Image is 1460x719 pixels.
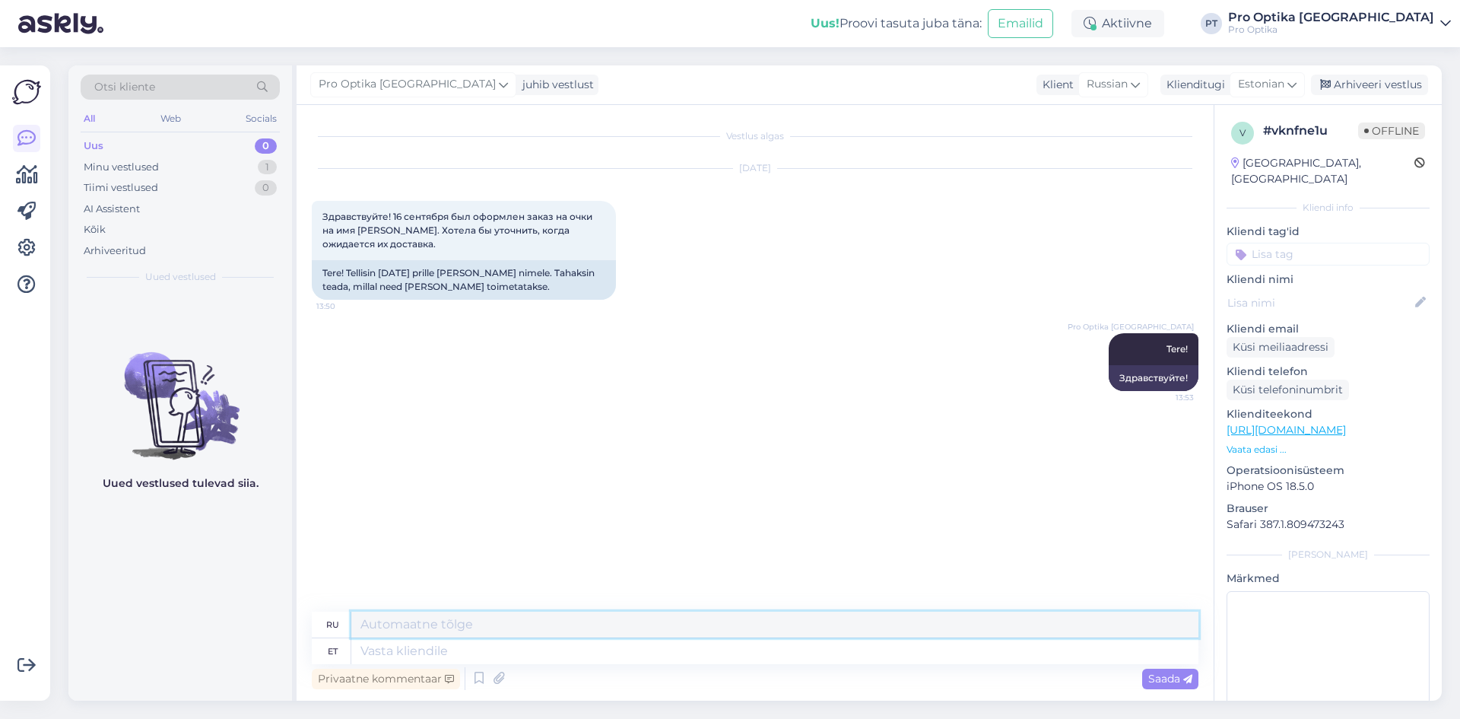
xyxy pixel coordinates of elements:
[1227,380,1349,400] div: Küsi telefoninumbrit
[1227,337,1335,358] div: Küsi meiliaadressi
[811,16,839,30] b: Uus!
[322,211,595,250] span: Здравствуйте! 16 сентября был оформлен заказ на очки на имя [PERSON_NAME]. Хотела бы уточнить, ко...
[516,77,594,93] div: juhib vestlust
[312,669,460,689] div: Privaatne kommentaar
[1227,517,1430,533] p: Safari 387.1.809473243
[1068,321,1194,332] span: Pro Optika [GEOGRAPHIC_DATA]
[1227,443,1430,457] p: Vaata edasi ...
[1228,11,1451,36] a: Pro Optika [GEOGRAPHIC_DATA]Pro Optika
[157,109,184,129] div: Web
[1227,243,1430,266] input: Lisa tag
[1227,571,1430,587] p: Märkmed
[312,129,1198,143] div: Vestlus algas
[1231,155,1414,187] div: [GEOGRAPHIC_DATA], [GEOGRAPHIC_DATA]
[1227,406,1430,422] p: Klienditeekond
[1227,364,1430,380] p: Kliendi telefon
[1071,10,1164,37] div: Aktiivne
[94,79,155,95] span: Otsi kliente
[68,325,292,462] img: No chats
[255,180,277,196] div: 0
[1227,224,1430,240] p: Kliendi tag'id
[1227,548,1430,562] div: [PERSON_NAME]
[1036,77,1074,93] div: Klient
[84,243,146,259] div: Arhiveeritud
[84,138,103,154] div: Uus
[243,109,280,129] div: Socials
[1227,463,1430,479] p: Operatsioonisüsteem
[319,76,496,93] span: Pro Optika [GEOGRAPHIC_DATA]
[1137,392,1194,403] span: 13:53
[12,78,41,107] img: Askly Logo
[1201,13,1222,34] div: PT
[1148,672,1192,686] span: Saada
[1109,365,1198,391] div: Здравствуйте!
[1228,24,1434,36] div: Pro Optika
[1228,11,1434,24] div: Pro Optika [GEOGRAPHIC_DATA]
[1227,272,1430,288] p: Kliendi nimi
[1263,122,1358,140] div: # vknfne1u
[312,161,1198,175] div: [DATE]
[1238,76,1284,93] span: Estonian
[1227,321,1430,337] p: Kliendi email
[258,160,277,175] div: 1
[316,301,373,312] span: 13:50
[1227,201,1430,215] div: Kliendi info
[84,202,140,217] div: AI Assistent
[103,476,259,492] p: Uued vestlused tulevad siia.
[1239,127,1246,138] span: v
[1358,122,1425,139] span: Offline
[1311,75,1428,95] div: Arhiveeri vestlus
[84,160,159,175] div: Minu vestlused
[328,638,338,664] div: et
[84,180,158,196] div: Tiimi vestlused
[145,270,216,284] span: Uued vestlused
[255,138,277,154] div: 0
[1227,501,1430,517] p: Brauser
[811,14,982,33] div: Proovi tasuta juba täna:
[1227,294,1412,311] input: Lisa nimi
[326,612,339,638] div: ru
[84,222,106,237] div: Kõik
[1227,423,1346,437] a: [URL][DOMAIN_NAME]
[988,9,1053,38] button: Emailid
[312,260,616,300] div: Tere! Tellisin [DATE] prille [PERSON_NAME] nimele. Tahaksin teada, millal need [PERSON_NAME] toim...
[81,109,98,129] div: All
[1227,479,1430,495] p: iPhone OS 18.5.0
[1160,77,1225,93] div: Klienditugi
[1087,76,1128,93] span: Russian
[1166,343,1188,355] span: Tere!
